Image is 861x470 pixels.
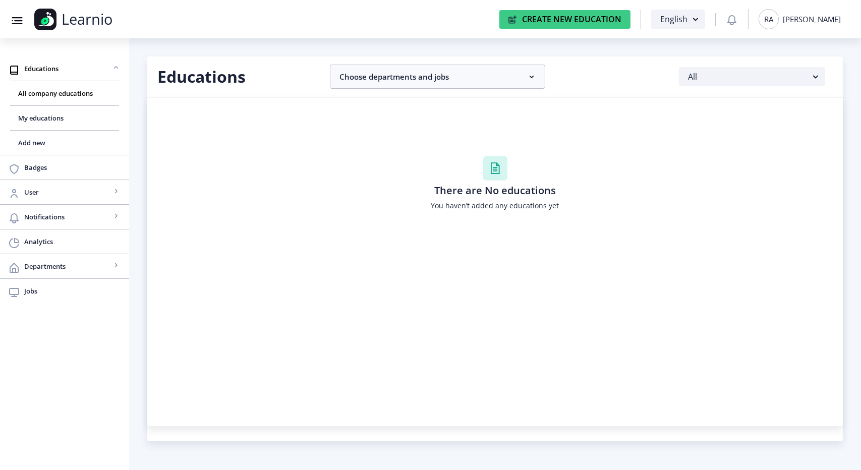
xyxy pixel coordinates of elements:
[783,14,841,24] div: [PERSON_NAME]
[759,9,779,29] div: RA
[18,87,111,99] span: All company educations
[10,81,119,105] a: All company educations
[651,10,705,29] button: English
[24,63,111,75] span: Educations
[434,186,556,196] span: There are No educations
[10,106,119,130] a: My educations
[24,236,121,248] span: Analytics
[330,65,545,89] nb-accordion-item-header: Choose departments and jobs
[508,15,517,24] img: create-new-education-icon.svg
[431,201,559,211] span: You haven’t added any educations yet
[34,9,153,30] a: Learnio
[18,137,111,149] span: Add new
[157,67,315,87] h2: Educations
[24,211,111,223] span: Notifications
[24,285,121,297] span: Jobs
[24,260,111,272] span: Departments
[499,10,630,29] button: Create New Education
[10,131,119,155] a: Add new
[483,156,507,181] img: empty-state-education.svg
[62,14,112,24] p: Learnio
[24,161,121,173] span: Badges
[24,186,111,198] span: User
[679,67,825,86] button: All
[18,112,111,124] span: My educations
